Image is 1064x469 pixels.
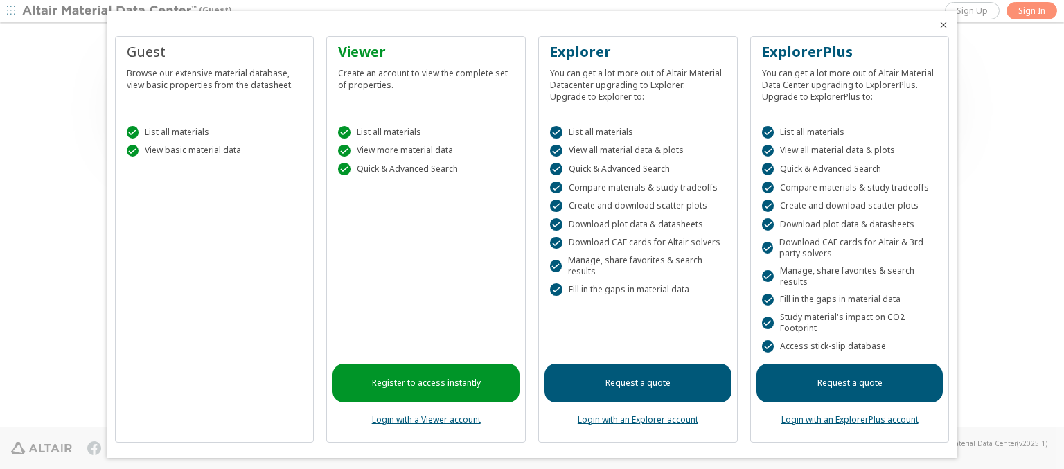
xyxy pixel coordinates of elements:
[550,283,562,296] div: 
[127,126,303,139] div: List all materials
[762,62,938,103] div: You can get a lot more out of Altair Material Data Center upgrading to ExplorerPlus. Upgrade to E...
[762,42,938,62] div: ExplorerPlus
[762,126,938,139] div: List all materials
[338,126,514,139] div: List all materials
[762,163,774,175] div: 
[762,270,774,283] div: 
[127,126,139,139] div: 
[550,163,726,175] div: Quick & Advanced Search
[762,294,774,306] div: 
[332,364,520,402] a: Register to access instantly
[338,62,514,91] div: Create an account to view the complete set of properties.
[127,145,303,157] div: View basic material data
[762,237,938,259] div: Download CAE cards for Altair & 3rd party solvers
[550,182,726,194] div: Compare materials & study tradeoffs
[762,200,938,212] div: Create and download scatter plots
[550,126,562,139] div: 
[338,42,514,62] div: Viewer
[762,182,774,194] div: 
[338,163,351,175] div: 
[762,126,774,139] div: 
[550,283,726,296] div: Fill in the gaps in material data
[550,200,726,212] div: Create and download scatter plots
[550,145,562,157] div: 
[550,200,562,212] div: 
[338,126,351,139] div: 
[762,200,774,212] div: 
[550,126,726,139] div: List all materials
[550,218,562,231] div: 
[762,340,938,353] div: Access stick-slip database
[550,237,562,249] div: 
[762,218,938,231] div: Download plot data & datasheets
[550,62,726,103] div: You can get a lot more out of Altair Material Datacenter upgrading to Explorer. Upgrade to Explor...
[127,42,303,62] div: Guest
[762,294,938,306] div: Fill in the gaps in material data
[550,145,726,157] div: View all material data & plots
[338,145,514,157] div: View more material data
[550,182,562,194] div: 
[762,242,773,254] div: 
[762,163,938,175] div: Quick & Advanced Search
[762,145,774,157] div: 
[550,260,562,272] div: 
[550,42,726,62] div: Explorer
[762,312,938,334] div: Study material's impact on CO2 Footprint
[938,19,949,30] button: Close
[550,237,726,249] div: Download CAE cards for Altair solvers
[550,218,726,231] div: Download plot data & datasheets
[762,218,774,231] div: 
[550,255,726,277] div: Manage, share favorites & search results
[127,62,303,91] div: Browse our extensive material database, view basic properties from the datasheet.
[338,145,351,157] div: 
[756,364,943,402] a: Request a quote
[338,163,514,175] div: Quick & Advanced Search
[578,414,698,425] a: Login with an Explorer account
[762,317,774,329] div: 
[372,414,481,425] a: Login with a Viewer account
[762,145,938,157] div: View all material data & plots
[781,414,919,425] a: Login with an ExplorerPlus account
[127,145,139,157] div: 
[762,340,774,353] div: 
[550,163,562,175] div: 
[544,364,731,402] a: Request a quote
[762,182,938,194] div: Compare materials & study tradeoffs
[762,265,938,287] div: Manage, share favorites & search results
